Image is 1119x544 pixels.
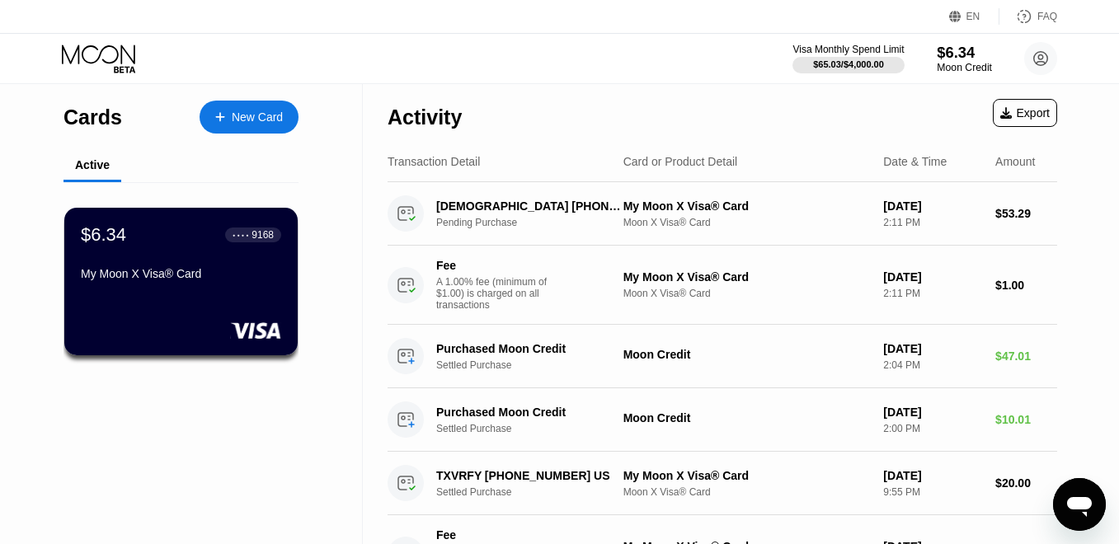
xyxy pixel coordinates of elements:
div: $10.01 [995,413,1057,426]
div: 2:11 PM [883,217,982,228]
div: EN [949,8,999,25]
div: $53.29 [995,207,1057,220]
div: FAQ [1037,11,1057,22]
div: ● ● ● ● [233,232,249,237]
div: New Card [232,110,283,124]
iframe: Button to launch messaging window [1053,478,1106,531]
div: Date & Time [883,155,947,168]
div: TXVRFY [PHONE_NUMBER] USSettled PurchaseMy Moon X Visa® CardMoon X Visa® Card[DATE]9:55 PM$20.00 [388,452,1057,515]
div: [DATE] [883,270,982,284]
div: Purchased Moon CreditSettled PurchaseMoon Credit[DATE]2:00 PM$10.01 [388,388,1057,452]
div: $65.03 / $4,000.00 [813,59,884,69]
div: Settled Purchase [436,486,637,498]
div: Fee [436,259,552,272]
div: 9168 [252,229,274,241]
div: Visa Monthly Spend Limit$65.03/$4,000.00 [792,44,904,73]
div: Card or Product Detail [623,155,738,168]
div: Purchased Moon CreditSettled PurchaseMoon Credit[DATE]2:04 PM$47.01 [388,325,1057,388]
div: EN [966,11,980,22]
div: My Moon X Visa® Card [623,469,871,482]
div: Cards [63,106,122,129]
div: Amount [995,155,1035,168]
div: TXVRFY [PHONE_NUMBER] US [436,469,623,482]
div: $6.34 [81,224,126,246]
div: Pending Purchase [436,217,637,228]
div: Export [1000,106,1050,120]
div: My Moon X Visa® Card [623,270,871,284]
div: Moon X Visa® Card [623,486,871,498]
div: [DATE] [883,406,982,419]
div: Moon X Visa® Card [623,288,871,299]
div: Moon Credit [623,348,871,361]
div: Fee [436,528,552,542]
div: A 1.00% fee (minimum of $1.00) is charged on all transactions [436,276,560,311]
div: [DATE] [883,342,982,355]
div: Export [993,99,1057,127]
div: My Moon X Visa® Card [623,199,871,213]
div: My Moon X Visa® Card [81,267,281,280]
div: FeeA 1.00% fee (minimum of $1.00) is charged on all transactionsMy Moon X Visa® CardMoon X Visa® ... [388,246,1057,325]
div: 2:00 PM [883,423,982,434]
div: Settled Purchase [436,359,637,371]
div: 9:55 PM [883,486,982,498]
div: Active [75,158,110,171]
div: Activity [388,106,462,129]
div: [DATE] [883,199,982,213]
div: Settled Purchase [436,423,637,434]
div: [DEMOGRAPHIC_DATA] [PHONE_NUMBER] USPending PurchaseMy Moon X Visa® CardMoon X Visa® Card[DATE]2:... [388,182,1057,246]
div: Purchased Moon Credit [436,342,623,355]
div: $6.34 [937,44,992,61]
div: [DEMOGRAPHIC_DATA] [PHONE_NUMBER] US [436,199,623,213]
div: $6.34● ● ● ●9168My Moon X Visa® Card [64,208,298,355]
div: 2:04 PM [883,359,982,371]
div: 2:11 PM [883,288,982,299]
div: [DATE] [883,469,982,482]
div: Moon X Visa® Card [623,217,871,228]
div: Purchased Moon Credit [436,406,623,419]
div: $6.34Moon Credit [937,44,992,73]
div: Moon Credit [623,411,871,424]
div: $47.01 [995,349,1057,363]
div: Moon Credit [937,62,992,73]
div: Visa Monthly Spend Limit [792,44,904,55]
div: New Card [200,101,299,134]
div: FAQ [999,8,1057,25]
div: Transaction Detail [388,155,480,168]
div: $1.00 [995,279,1057,292]
div: $20.00 [995,476,1057,490]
